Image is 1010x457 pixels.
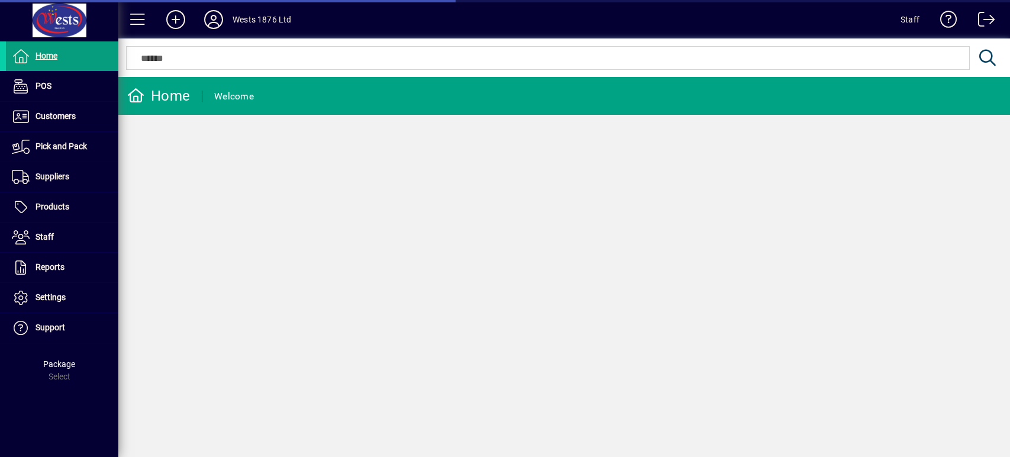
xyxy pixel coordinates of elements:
[6,283,118,313] a: Settings
[6,72,118,101] a: POS
[36,323,65,332] span: Support
[6,223,118,252] a: Staff
[6,102,118,131] a: Customers
[36,81,51,91] span: POS
[6,253,118,282] a: Reports
[36,202,69,211] span: Products
[127,86,190,105] div: Home
[6,162,118,192] a: Suppliers
[6,313,118,343] a: Support
[36,292,66,302] span: Settings
[36,51,57,60] span: Home
[36,111,76,121] span: Customers
[36,141,87,151] span: Pick and Pack
[214,87,254,106] div: Welcome
[969,2,995,41] a: Logout
[43,359,75,369] span: Package
[195,9,233,30] button: Profile
[233,10,291,29] div: Wests 1876 Ltd
[931,2,957,41] a: Knowledge Base
[6,132,118,162] a: Pick and Pack
[36,172,69,181] span: Suppliers
[901,10,919,29] div: Staff
[36,262,64,272] span: Reports
[157,9,195,30] button: Add
[36,232,54,242] span: Staff
[6,192,118,222] a: Products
